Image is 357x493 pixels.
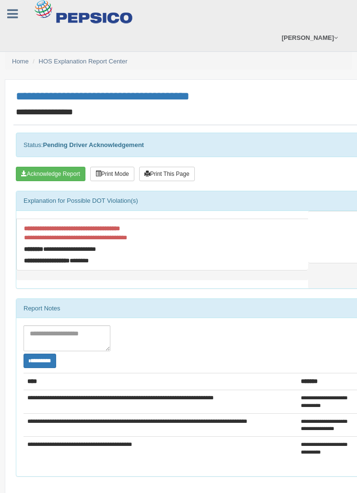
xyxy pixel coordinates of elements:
[139,167,195,181] button: Print This Page
[43,141,143,148] strong: Pending Driver Acknowledgement
[12,58,29,65] a: Home
[24,354,56,368] button: Change Filter Options
[39,58,128,65] a: HOS Explanation Report Center
[16,167,85,181] button: Acknowledge Receipt
[277,24,343,51] a: [PERSON_NAME]
[90,167,134,181] button: Print Mode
